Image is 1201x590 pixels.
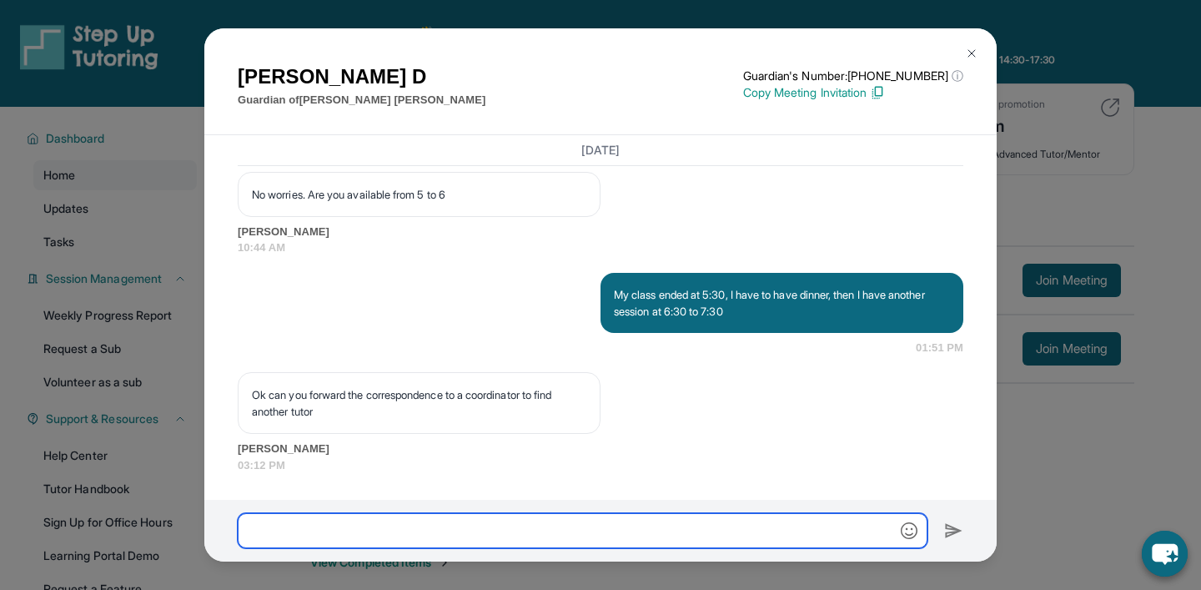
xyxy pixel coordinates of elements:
[743,84,963,101] p: Copy Meeting Invitation
[252,386,586,420] p: Ok can you forward the correspondence to a coordinator to find another tutor
[252,186,586,203] p: No worries. Are you available from 5 to 6
[614,286,950,320] p: My class ended at 5:30, I have to have dinner, then I have another session at 6:30 to 7:30
[944,521,963,541] img: Send icon
[238,441,963,457] span: [PERSON_NAME]
[1142,531,1188,577] button: chat-button
[238,224,963,240] span: [PERSON_NAME]
[238,92,485,108] p: Guardian of [PERSON_NAME] [PERSON_NAME]
[238,62,485,92] h1: [PERSON_NAME] D
[916,340,963,356] span: 01:51 PM
[238,240,963,256] span: 10:44 AM
[743,68,963,84] p: Guardian's Number: [PHONE_NUMBER]
[952,68,963,84] span: ⓘ
[238,457,963,474] span: 03:12 PM
[870,85,885,100] img: Copy Icon
[965,47,978,60] img: Close Icon
[238,142,963,159] h3: [DATE]
[901,522,917,539] img: Emoji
